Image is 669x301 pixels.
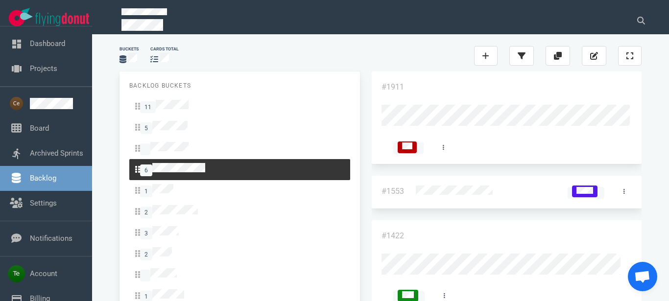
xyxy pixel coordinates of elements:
a: 6 [129,159,350,180]
a: Dashboard [30,39,65,48]
a: Archived Sprints [30,149,83,158]
span: 2 [140,207,152,218]
div: cards total [150,46,179,52]
a: 1 [129,180,350,201]
p: Backlog Buckets [129,81,350,90]
a: Projects [30,64,57,73]
a: 3 [129,222,350,243]
a: Backlog [30,174,56,183]
a: Account [30,269,57,278]
span: 11 [140,101,156,113]
a: 2 [129,243,350,264]
span: 6 [140,164,152,176]
img: Flying Donut text logo [35,13,89,26]
span: 1 [140,185,152,197]
a: 5 [129,117,350,138]
a: 2 [129,201,350,222]
div: Buckets [119,46,139,52]
span: 2 [140,249,152,260]
a: #1553 [382,186,404,196]
span: 3 [140,228,152,239]
a: #1911 [382,82,404,92]
a: 11 [129,96,350,117]
a: #1422 [382,231,404,240]
div: Chat abierto [628,262,657,291]
a: Notifications [30,234,72,243]
a: Board [30,124,49,133]
a: Settings [30,199,57,208]
span: 5 [140,122,152,134]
